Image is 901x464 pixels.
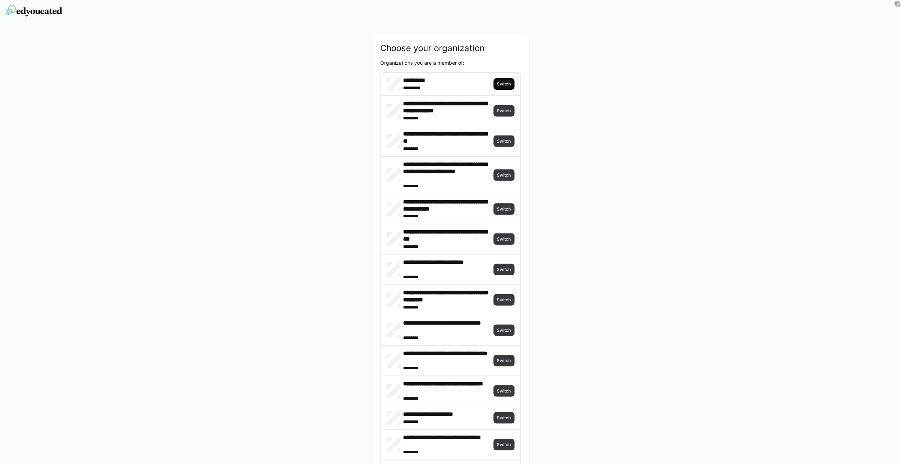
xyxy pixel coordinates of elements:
[496,206,512,212] span: Switch
[494,439,515,450] button: Switch
[494,105,515,117] button: Switch
[494,355,515,366] button: Switch
[496,358,512,364] span: Switch
[494,203,515,215] button: Switch
[494,78,515,90] button: Switch
[496,327,512,333] span: Switch
[496,236,512,242] span: Switch
[496,297,512,303] span: Switch
[6,5,62,16] img: edyoucated
[496,267,512,272] span: Switch
[496,442,512,448] span: Switch
[496,81,512,87] span: Switch
[496,108,512,114] span: Switch
[494,325,515,336] button: Switch
[496,138,512,144] span: Switch
[496,172,512,178] span: Switch
[494,135,515,147] button: Switch
[494,233,515,245] button: Switch
[494,169,515,181] button: Switch
[496,388,512,394] span: Switch
[496,415,512,421] span: Switch
[381,43,521,54] h2: Choose your organization
[381,59,521,66] p: Organizations you are a member of:
[494,385,515,397] button: Switch
[494,412,515,424] button: Switch
[494,294,515,306] button: Switch
[494,264,515,275] button: Switch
